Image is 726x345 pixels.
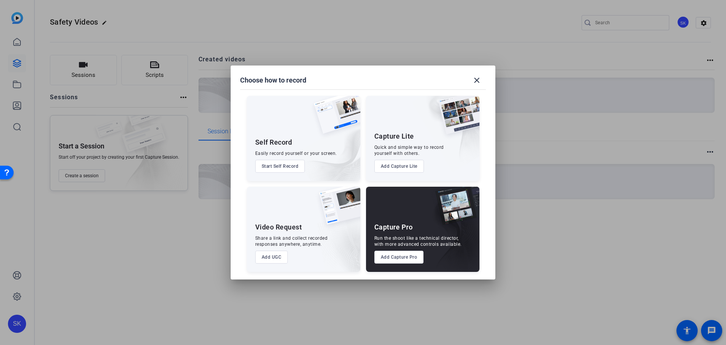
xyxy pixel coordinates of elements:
[295,112,360,181] img: embarkstudio-self-record.png
[308,96,360,141] img: self-record.png
[430,187,479,233] img: capture-pro.png
[255,150,337,156] div: Easily record yourself or your screen.
[255,160,305,173] button: Start Self Record
[240,76,306,85] h1: Choose how to record
[374,223,413,232] div: Capture Pro
[255,235,328,247] div: Share a link and collect recorded responses anywhere, anytime.
[255,251,288,264] button: Add UGC
[374,235,462,247] div: Run the shoot like a technical director, with more advanced controls available.
[313,187,360,233] img: ugc-content.png
[255,138,292,147] div: Self Record
[472,76,481,85] mat-icon: close
[423,196,479,272] img: embarkstudio-capture-pro.png
[374,251,424,264] button: Add Capture Pro
[374,144,444,156] div: Quick and simple way to record yourself with others.
[374,132,414,141] div: Capture Lite
[433,96,479,142] img: capture-lite.png
[412,96,479,172] img: embarkstudio-capture-lite.png
[255,223,302,232] div: Video Request
[374,160,424,173] button: Add Capture Lite
[316,210,360,272] img: embarkstudio-ugc-content.png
